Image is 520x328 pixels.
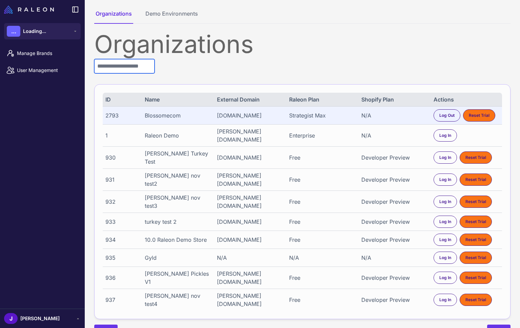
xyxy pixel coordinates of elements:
span: Manage Brands [17,50,77,57]
span: Log In [439,132,451,139]
div: Raleon Plan [289,95,355,104]
span: User Management [17,67,77,74]
div: Blossomecom [145,111,211,120]
div: Developer Preview [361,153,427,162]
div: [PERSON_NAME] Pickles V1 [145,270,211,286]
div: Developer Preview [361,296,427,304]
div: ... [7,26,20,37]
div: [PERSON_NAME] nov test4 [145,292,211,308]
div: Free [289,198,355,206]
span: Log In [439,199,451,205]
span: Reset Trial [465,237,486,243]
a: User Management [3,63,82,77]
div: Name [145,95,211,104]
span: Log In [439,275,451,281]
div: Developer Preview [361,274,427,282]
div: Free [289,153,355,162]
div: [PERSON_NAME][DOMAIN_NAME] [217,171,283,188]
span: Reset Trial [465,219,486,225]
div: 930 [105,153,138,162]
div: External Domain [217,95,283,104]
div: Raleon Demo [145,131,211,140]
span: Log Out [439,112,455,119]
div: Enterprise [289,131,355,140]
div: Developer Preview [361,198,427,206]
div: Free [289,296,355,304]
a: Manage Brands [3,46,82,60]
span: Reset Trial [465,177,486,183]
div: Developer Preview [361,236,427,244]
div: J [4,313,18,324]
div: Free [289,176,355,184]
span: Reset Trial [465,199,486,205]
div: 1 [105,131,138,140]
span: Log In [439,219,451,225]
button: ...Loading... [4,23,81,39]
div: 936 [105,274,138,282]
div: Developer Preview [361,176,427,184]
div: [PERSON_NAME][DOMAIN_NAME] [217,127,283,144]
div: [DOMAIN_NAME] [217,236,283,244]
div: N/A [361,131,427,140]
span: Log In [439,237,451,243]
div: Strategist Max [289,111,355,120]
div: Gyld [145,254,211,262]
span: Log In [439,297,451,303]
div: 934 [105,236,138,244]
div: Free [289,218,355,226]
span: Reset Trial [469,112,489,119]
div: N/A [217,254,283,262]
div: [PERSON_NAME] Turkey Test [145,149,211,166]
div: 2793 [105,111,138,120]
div: 933 [105,218,138,226]
div: 931 [105,176,138,184]
button: Demo Environments [144,10,199,24]
div: [DOMAIN_NAME] [217,111,283,120]
div: N/A [361,111,427,120]
div: [DOMAIN_NAME] [217,153,283,162]
span: Log In [439,154,451,161]
span: Loading... [23,28,46,35]
div: turkey test 2 [145,218,211,226]
div: 10.0 Raleon Demo Store [145,236,211,244]
span: [PERSON_NAME] [20,315,60,322]
div: Free [289,236,355,244]
div: Shopify Plan [361,95,427,104]
div: [PERSON_NAME][DOMAIN_NAME] [217,270,283,286]
span: Reset Trial [465,297,486,303]
span: Log In [439,177,451,183]
span: Reset Trial [465,154,486,161]
div: [DOMAIN_NAME] [217,218,283,226]
div: Organizations [94,32,511,56]
div: [PERSON_NAME][DOMAIN_NAME] [217,194,283,210]
span: Log In [439,255,451,261]
span: Reset Trial [465,275,486,281]
div: Free [289,274,355,282]
img: Raleon Logo [4,5,54,14]
div: 932 [105,198,138,206]
div: 937 [105,296,138,304]
div: [PERSON_NAME] nov test3 [145,194,211,210]
div: [PERSON_NAME] nov test2 [145,171,211,188]
div: Developer Preview [361,218,427,226]
div: 935 [105,254,138,262]
span: Reset Trial [465,255,486,261]
div: Actions [434,95,499,104]
div: N/A [361,254,427,262]
div: N/A [289,254,355,262]
a: Raleon Logo [4,5,57,14]
div: ID [105,95,138,104]
div: [PERSON_NAME][DOMAIN_NAME] [217,292,283,308]
button: Organizations [94,10,133,24]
